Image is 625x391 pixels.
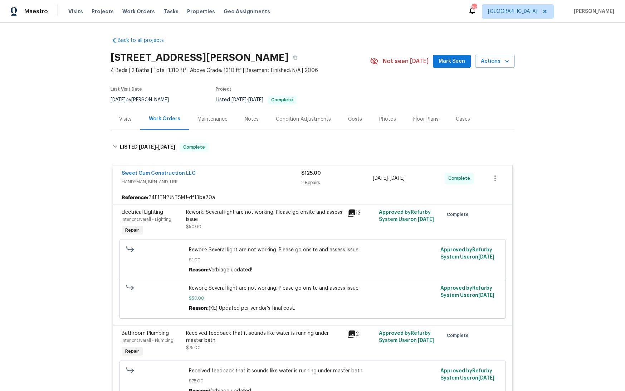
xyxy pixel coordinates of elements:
[248,97,263,102] span: [DATE]
[186,346,201,350] span: $75.00
[418,338,434,343] span: [DATE]
[379,331,434,343] span: Approved by Refurby System User on
[447,211,472,218] span: Complete
[189,295,436,302] span: $50.00
[158,144,175,149] span: [DATE]
[440,247,494,260] span: Approved by Refurby System User on
[111,54,289,61] h2: [STREET_ADDRESS][PERSON_NAME]
[439,57,465,66] span: Mark Seen
[209,267,252,272] span: Verbiage updated!
[149,115,180,122] div: Work Orders
[216,87,231,91] span: Project
[139,144,175,149] span: -
[268,98,296,102] span: Complete
[111,97,126,102] span: [DATE]
[276,116,331,123] div: Condition Adjustments
[139,144,156,149] span: [DATE]
[92,8,114,15] span: Projects
[231,97,246,102] span: [DATE]
[348,116,362,123] div: Costs
[189,267,209,272] span: Reason:
[189,306,209,311] span: Reason:
[478,376,494,381] span: [DATE]
[111,87,142,91] span: Last Visit Date
[488,8,537,15] span: [GEOGRAPHIC_DATA]
[122,210,163,215] span: Electrical Lighting
[189,285,436,292] span: Rework: Several light are not working. Please go onsite and assess issue
[122,348,142,355] span: Repair
[472,4,477,11] div: 27
[113,191,512,204] div: 24F1TN2JNTSMJ-df13be70a
[122,331,169,336] span: Bathroom Plumbing
[440,286,494,298] span: Approved by Refurby System User on
[111,136,515,159] div: LISTED [DATE]-[DATE]Complete
[478,255,494,260] span: [DATE]
[245,116,259,123] div: Notes
[122,8,155,15] span: Work Orders
[122,227,142,234] span: Repair
[111,37,179,44] a: Back to all projects
[433,55,471,68] button: Mark Seen
[119,116,132,123] div: Visits
[373,175,405,182] span: -
[390,176,405,181] span: [DATE]
[180,144,208,151] span: Complete
[187,8,215,15] span: Properties
[186,330,343,344] div: Received feedback that it sounds like water is running under master bath.
[68,8,83,15] span: Visits
[122,178,301,185] span: HANDYMAN, BRN_AND_LRR
[24,8,48,15] span: Maestro
[216,97,297,102] span: Listed
[481,57,509,66] span: Actions
[163,9,179,14] span: Tasks
[209,306,295,311] span: (KE) Updated per vendor's final cost.
[122,171,196,176] a: Sweet Gum Construction LLC
[122,338,174,343] span: Interior Overall - Plumbing
[189,377,436,385] span: $75.00
[111,96,177,104] div: by [PERSON_NAME]
[379,116,396,123] div: Photos
[189,256,436,264] span: $1.00
[418,217,434,222] span: [DATE]
[301,179,373,186] div: 2 Repairs
[440,368,494,381] span: Approved by Refurby System User on
[478,293,494,298] span: [DATE]
[413,116,439,123] div: Floor Plans
[197,116,228,123] div: Maintenance
[122,194,148,201] b: Reference:
[122,217,171,222] span: Interior Overall - Lighting
[224,8,270,15] span: Geo Assignments
[301,171,321,176] span: $125.00
[571,8,614,15] span: [PERSON_NAME]
[379,210,434,222] span: Approved by Refurby System User on
[383,58,429,65] span: Not seen [DATE]
[231,97,263,102] span: -
[456,116,470,123] div: Cases
[186,209,343,223] div: Rework: Several light are not working. Please go onsite and assess issue
[475,55,515,68] button: Actions
[373,176,388,181] span: [DATE]
[186,225,201,229] span: $50.00
[189,367,436,375] span: Received feedback that it sounds like water is running under master bath.
[111,67,370,74] span: 4 Beds | 2 Baths | Total: 1310 ft² | Above Grade: 1310 ft² | Basement Finished: N/A | 2006
[189,246,436,254] span: Rework: Several light are not working. Please go onsite and assess issue
[347,330,375,338] div: 2
[448,175,473,182] span: Complete
[447,332,472,339] span: Complete
[120,143,175,151] h6: LISTED
[347,209,375,217] div: 13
